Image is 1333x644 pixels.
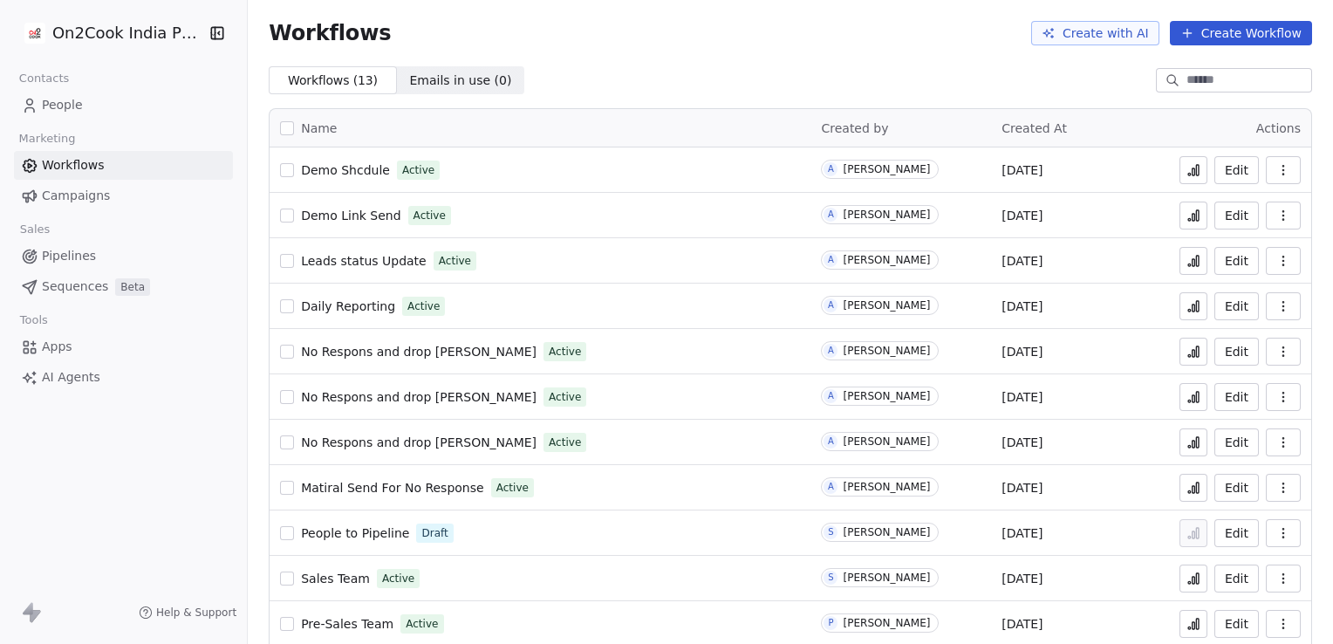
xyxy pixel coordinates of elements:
[1214,383,1259,411] button: Edit
[301,479,483,497] a: Matiral Send For No Response
[821,121,888,135] span: Created by
[14,363,233,392] a: AI Agents
[14,91,233,120] a: People
[42,247,96,265] span: Pipelines
[301,390,537,404] span: No Respons and drop [PERSON_NAME]
[843,572,930,584] div: [PERSON_NAME]
[301,345,537,359] span: No Respons and drop [PERSON_NAME]
[1256,121,1301,135] span: Actions
[1001,479,1042,497] span: [DATE]
[439,253,471,269] span: Active
[301,615,393,633] a: Pre-Sales Team
[496,480,529,496] span: Active
[828,389,834,403] div: A
[1001,524,1042,542] span: [DATE]
[549,389,581,405] span: Active
[421,525,448,541] span: Draft
[301,343,537,360] a: No Respons and drop [PERSON_NAME]
[42,277,108,296] span: Sequences
[1214,338,1259,366] button: Edit
[1214,156,1259,184] button: Edit
[156,606,236,620] span: Help & Support
[12,216,58,243] span: Sales
[301,207,400,224] a: Demo Link Send
[301,163,390,177] span: Demo Shcdule
[14,272,233,301] a: SequencesBeta
[1214,474,1259,502] button: Edit
[549,435,581,450] span: Active
[301,252,427,270] a: Leads status Update
[382,571,414,586] span: Active
[301,120,337,138] span: Name
[406,616,438,632] span: Active
[1001,343,1042,360] span: [DATE]
[301,388,537,406] a: No Respons and drop [PERSON_NAME]
[1214,610,1259,638] button: Edit
[14,182,233,210] a: Campaigns
[1214,519,1259,547] button: Edit
[42,156,105,175] span: Workflows
[1001,252,1042,270] span: [DATE]
[301,572,370,586] span: Sales Team
[42,368,100,387] span: AI Agents
[1001,121,1067,135] span: Created At
[1001,207,1042,224] span: [DATE]
[1170,21,1312,45] button: Create Workflow
[1001,434,1042,451] span: [DATE]
[301,161,390,179] a: Demo Shcdule
[1031,21,1159,45] button: Create with AI
[414,208,446,223] span: Active
[301,209,400,223] span: Demo Link Send
[42,338,72,356] span: Apps
[1001,298,1042,315] span: [DATE]
[14,332,233,361] a: Apps
[14,151,233,180] a: Workflows
[1214,565,1259,593] button: Edit
[11,126,83,152] span: Marketing
[11,65,77,92] span: Contacts
[409,72,511,90] span: Emails in use ( 0 )
[407,298,440,314] span: Active
[843,481,930,493] div: [PERSON_NAME]
[1214,292,1259,320] button: Edit
[42,96,83,114] span: People
[828,435,834,449] div: A
[843,254,930,266] div: [PERSON_NAME]
[301,299,395,313] span: Daily Reporting
[1001,388,1042,406] span: [DATE]
[843,163,930,175] div: [PERSON_NAME]
[828,162,834,176] div: A
[843,435,930,448] div: [PERSON_NAME]
[828,344,834,358] div: A
[301,617,393,631] span: Pre-Sales Team
[14,242,233,271] a: Pipelines
[1214,428,1259,456] button: Edit
[24,23,45,44] img: on2cook%20logo-04%20copy.jpg
[843,526,930,538] div: [PERSON_NAME]
[1214,202,1259,230] button: Edit
[269,21,391,45] span: Workflows
[42,187,110,205] span: Campaigns
[843,390,930,402] div: [PERSON_NAME]
[301,526,409,540] span: People to Pipeline
[828,480,834,494] div: A
[301,298,395,315] a: Daily Reporting
[402,162,434,178] span: Active
[1214,247,1259,275] button: Edit
[828,571,833,585] div: S
[115,278,150,296] span: Beta
[301,570,370,587] a: Sales Team
[301,481,483,495] span: Matiral Send For No Response
[301,434,537,451] a: No Respons and drop [PERSON_NAME]
[139,606,236,620] a: Help & Support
